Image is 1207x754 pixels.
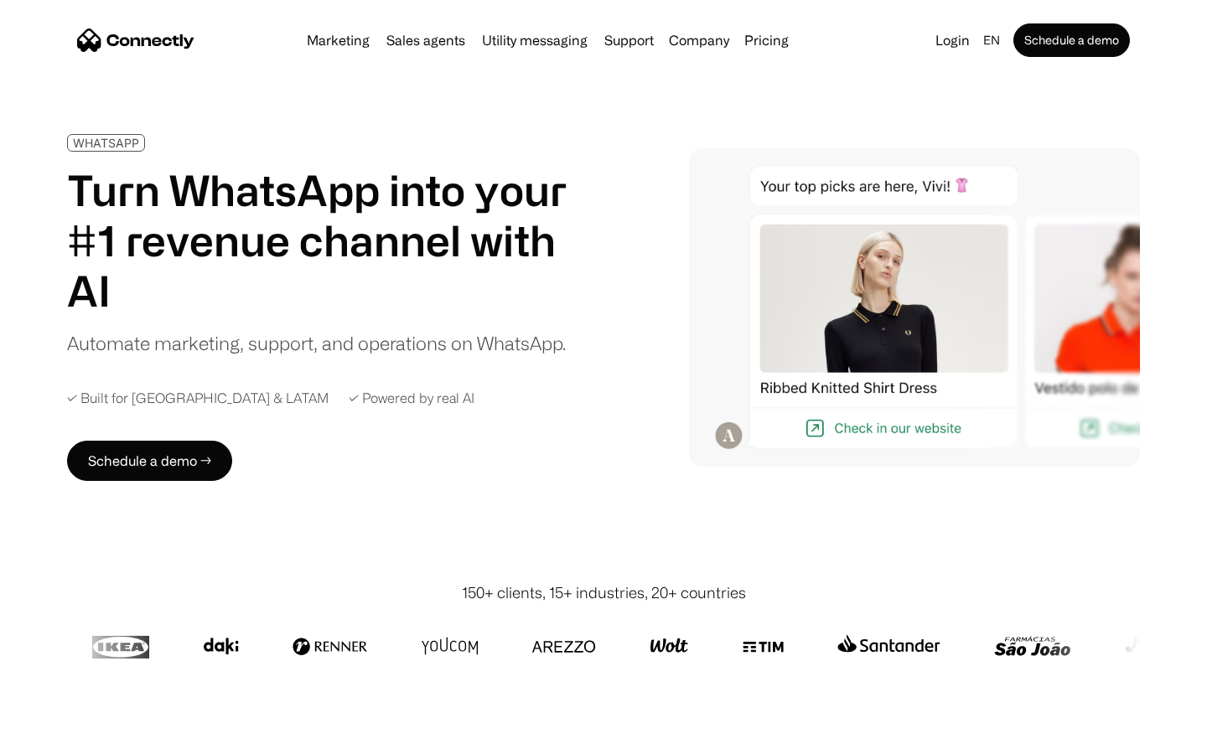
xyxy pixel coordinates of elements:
[664,28,734,52] div: Company
[67,441,232,481] a: Schedule a demo →
[77,28,194,53] a: home
[929,28,976,52] a: Login
[300,34,376,47] a: Marketing
[462,581,746,604] div: 150+ clients, 15+ industries, 20+ countries
[983,28,1000,52] div: en
[34,725,101,748] ul: Language list
[380,34,472,47] a: Sales agents
[598,34,660,47] a: Support
[976,28,1010,52] div: en
[669,28,729,52] div: Company
[475,34,594,47] a: Utility messaging
[738,34,795,47] a: Pricing
[67,165,587,316] h1: Turn WhatsApp into your #1 revenue channel with AI
[67,329,566,357] div: Automate marketing, support, and operations on WhatsApp.
[349,390,474,406] div: ✓ Powered by real AI
[67,390,329,406] div: ✓ Built for [GEOGRAPHIC_DATA] & LATAM
[73,137,139,149] div: WHATSAPP
[17,723,101,748] aside: Language selected: English
[1013,23,1130,57] a: Schedule a demo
